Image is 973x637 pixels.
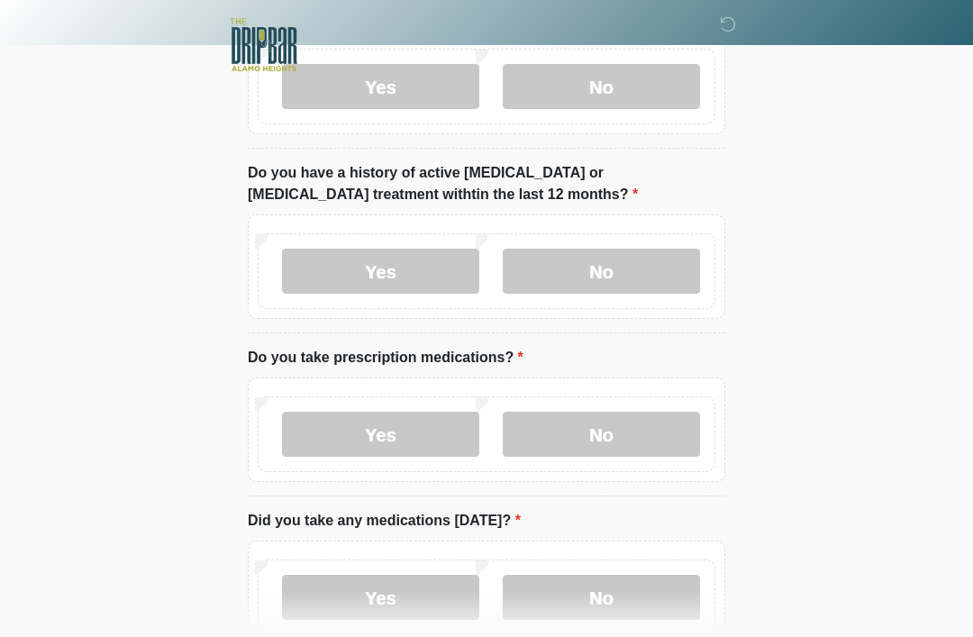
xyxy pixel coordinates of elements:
[503,413,700,458] label: No
[282,413,479,458] label: Yes
[503,250,700,295] label: No
[282,576,479,621] label: Yes
[248,511,521,532] label: Did you take any medications [DATE]?
[503,576,700,621] label: No
[282,250,479,295] label: Yes
[248,348,523,369] label: Do you take prescription medications?
[248,163,725,206] label: Do you have a history of active [MEDICAL_DATA] or [MEDICAL_DATA] treatment withtin the last 12 mo...
[230,14,297,77] img: The DRIPBaR - Alamo Heights Logo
